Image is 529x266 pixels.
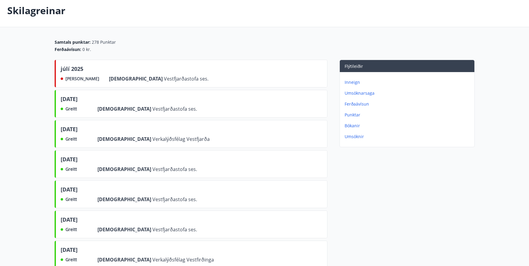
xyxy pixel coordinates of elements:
[61,155,78,166] span: [DATE]
[65,106,77,112] span: Greitt
[97,256,152,263] span: [DEMOGRAPHIC_DATA]
[152,106,197,112] span: Vestfjarðastofa ses.
[65,166,77,172] span: Greitt
[345,101,472,107] p: Ferðaávísun
[164,75,209,82] span: Vestfjarðastofa ses.
[97,196,152,203] span: [DEMOGRAPHIC_DATA]
[61,65,83,75] span: júlí 2025
[345,112,472,118] p: Punktar
[65,257,77,263] span: Greitt
[61,95,78,105] span: [DATE]
[97,106,152,112] span: [DEMOGRAPHIC_DATA]
[92,39,116,45] span: 278 Punktar
[65,196,77,202] span: Greitt
[97,136,152,142] span: [DEMOGRAPHIC_DATA]
[65,226,77,233] span: Greitt
[65,76,99,82] span: [PERSON_NAME]
[97,226,152,233] span: [DEMOGRAPHIC_DATA]
[61,185,78,196] span: [DATE]
[65,136,77,142] span: Greitt
[7,4,65,17] p: Skilagreinar
[61,125,78,135] span: [DATE]
[55,46,81,52] span: Ferðaávísun :
[152,136,210,142] span: Verkalýðsfélag Vestfjarða
[152,166,197,173] span: Vestfjarðastofa ses.
[152,196,197,203] span: Vestfjarðastofa ses.
[55,39,91,45] span: Samtals punktar :
[109,75,164,82] span: [DEMOGRAPHIC_DATA]
[345,79,472,85] p: Inneign
[152,226,197,233] span: Vestfjarðastofa ses.
[61,246,78,256] span: [DATE]
[82,46,91,52] span: 0 kr.
[97,166,152,173] span: [DEMOGRAPHIC_DATA]
[61,216,78,226] span: [DATE]
[345,134,472,140] p: Umsóknir
[345,63,363,69] span: Flýtileiðir
[345,90,472,96] p: Umsóknarsaga
[345,123,472,129] p: Bókanir
[152,256,214,263] span: Verkalýðsfélag Vestfirðinga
